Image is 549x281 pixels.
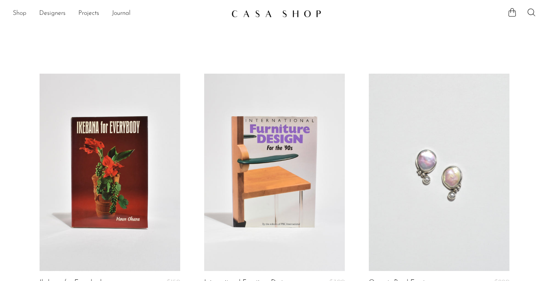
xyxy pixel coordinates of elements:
[13,7,225,20] nav: Desktop navigation
[39,8,66,19] a: Designers
[13,7,225,20] ul: NEW HEADER MENU
[13,8,26,19] a: Shop
[78,8,99,19] a: Projects
[112,8,131,19] a: Journal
